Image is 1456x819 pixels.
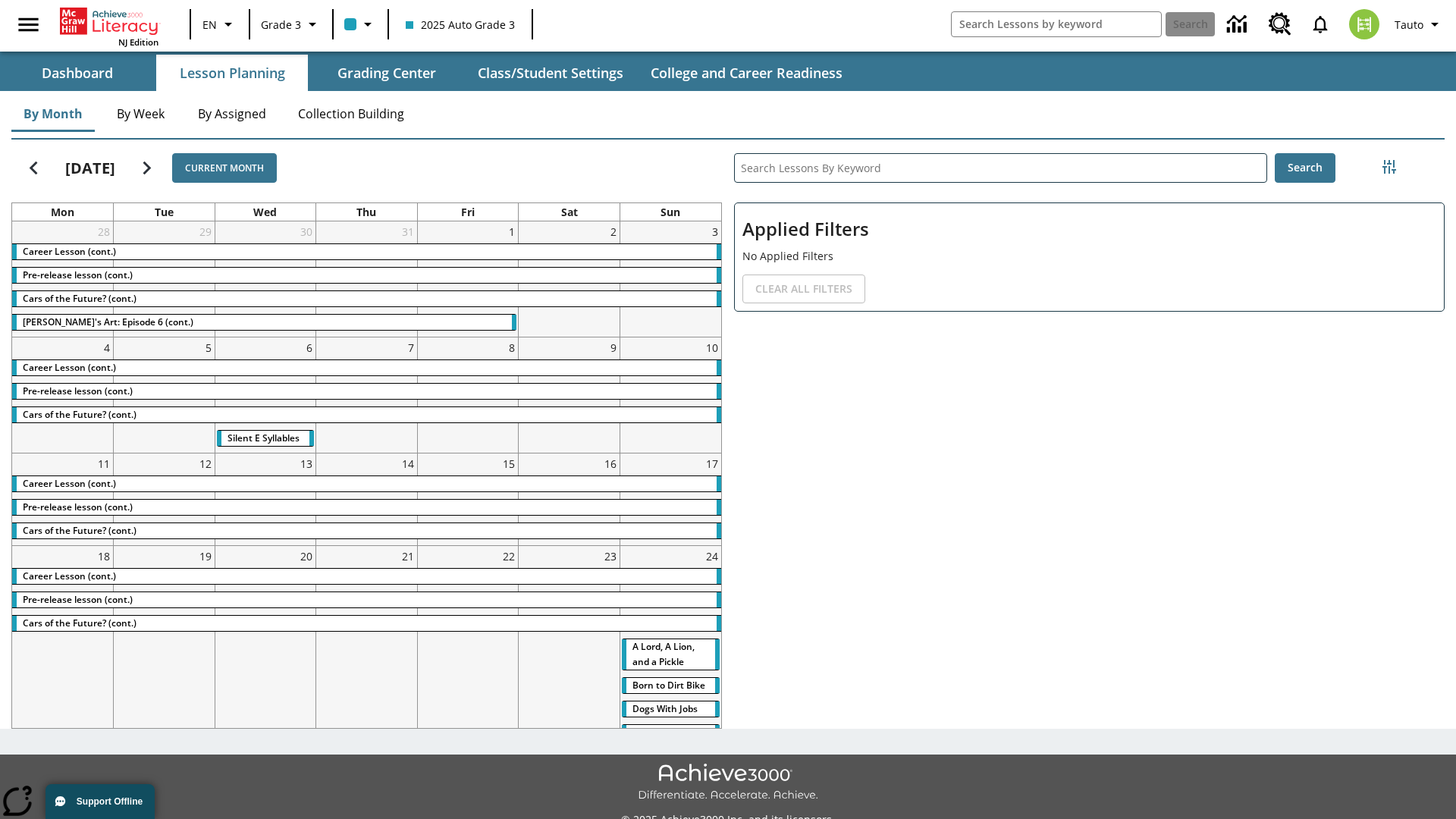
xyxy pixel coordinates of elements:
div: Cars of the Future? (cont.) [12,616,721,631]
div: Career Lesson (cont.) [12,360,721,375]
td: August 15, 2025 [417,453,519,545]
span: Dogs With Jobs [632,702,698,715]
a: August 16, 2025 [601,453,620,474]
a: August 13, 2025 [297,453,315,474]
div: Cars of the Future? (cont.) [12,523,721,538]
div: Violet's Art: Episode 6 (cont.) [12,315,516,330]
td: August 5, 2025 [114,337,215,453]
button: Dashboard [2,55,153,91]
a: August 11, 2025 [95,453,113,474]
a: Sunday [657,203,683,221]
div: Career Lesson (cont.) [12,569,721,584]
a: August 18, 2025 [95,546,113,566]
button: Class color is light blue. Change class color [338,11,383,38]
button: Support Offline [45,784,155,819]
span: Pre-release lesson (cont.) [23,500,133,513]
a: Wednesday [250,203,280,221]
span: Violet's Art: Episode 6 (cont.) [23,315,193,328]
h2: [DATE] [65,159,115,177]
div: Pre-release lesson (cont.) [12,384,721,399]
button: Lesson Planning [156,55,308,91]
span: Career Lesson (cont.) [23,570,116,582]
button: Filters Side menu [1374,152,1404,182]
button: Class/Student Settings [466,55,635,91]
td: August 14, 2025 [316,453,418,545]
p: No Applied Filters [742,248,1436,264]
a: Monday [48,203,77,221]
td: August 3, 2025 [620,221,721,337]
button: Grading Center [311,55,463,91]
a: July 30, 2025 [297,221,315,242]
input: search field [952,12,1161,36]
button: Collection Building [286,96,416,132]
div: So You Wanna Be a Sports Mascot?! [622,725,720,755]
button: By Month [11,96,95,132]
div: Career Lesson (cont.) [12,476,721,491]
a: August 7, 2025 [405,337,417,358]
span: 2025 Auto Grade 3 [406,17,515,33]
td: July 31, 2025 [316,221,418,337]
span: Cars of the Future? (cont.) [23,617,136,629]
span: NJ Edition [118,36,158,48]
button: By Week [102,96,178,132]
div: Cars of the Future? (cont.) [12,407,721,422]
button: By Assigned [186,96,278,132]
span: Career Lesson (cont.) [23,477,116,490]
a: Resource Center, Will open in new tab [1260,4,1301,45]
div: Career Lesson (cont.) [12,244,721,259]
button: Previous [14,149,53,187]
a: August 17, 2025 [703,453,721,474]
button: College and Career Readiness [639,55,855,91]
a: Friday [458,203,478,221]
td: August 6, 2025 [215,337,316,453]
td: July 28, 2025 [12,221,114,337]
span: Career Lesson (cont.) [23,245,116,258]
a: August 24, 2025 [703,546,721,566]
span: Pre-release lesson (cont.) [23,268,133,281]
div: Pre-release lesson (cont.) [12,500,721,515]
input: Search Lessons By Keyword [735,154,1266,182]
td: August 17, 2025 [620,453,721,545]
span: Born to Dirt Bike [632,679,705,692]
a: Saturday [558,203,581,221]
img: Achieve3000 Differentiate Accelerate Achieve [638,764,818,802]
span: Grade 3 [261,17,301,33]
div: Home [60,5,158,48]
a: Thursday [353,203,379,221]
span: So You Wanna Be a Sports Mascot?! [632,726,709,754]
div: A Lord, A Lion, and a Pickle [622,639,720,670]
a: August 4, 2025 [101,337,113,358]
td: August 10, 2025 [620,337,721,453]
td: August 9, 2025 [519,337,620,453]
button: Language: EN, Select a language [196,11,244,38]
div: Pre-release lesson (cont.) [12,268,721,283]
a: August 20, 2025 [297,546,315,566]
td: August 13, 2025 [215,453,316,545]
td: July 30, 2025 [215,221,316,337]
a: August 8, 2025 [506,337,518,358]
button: Profile/Settings [1389,11,1450,38]
a: Notifications [1301,5,1340,44]
button: Search [1275,153,1335,183]
a: August 10, 2025 [703,337,721,358]
button: Next [127,149,166,187]
div: Silent E Syllables [217,431,315,446]
a: August 12, 2025 [196,453,215,474]
span: Pre-release lesson (cont.) [23,384,133,397]
div: Born to Dirt Bike [622,678,720,693]
span: EN [202,17,217,33]
span: Cars of the Future? (cont.) [23,292,136,305]
span: Support Offline [77,796,143,807]
a: July 29, 2025 [196,221,215,242]
span: A Lord, A Lion, and a Pickle [632,640,695,668]
span: Cars of the Future? (cont.) [23,524,136,537]
a: August 1, 2025 [506,221,518,242]
a: August 2, 2025 [607,221,620,242]
td: July 29, 2025 [114,221,215,337]
img: avatar image [1349,9,1379,39]
div: Search [722,133,1445,729]
a: Data Center [1218,4,1260,45]
div: Dogs With Jobs [622,701,720,717]
div: Cars of the Future? (cont.) [12,291,721,306]
a: August 23, 2025 [601,546,620,566]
